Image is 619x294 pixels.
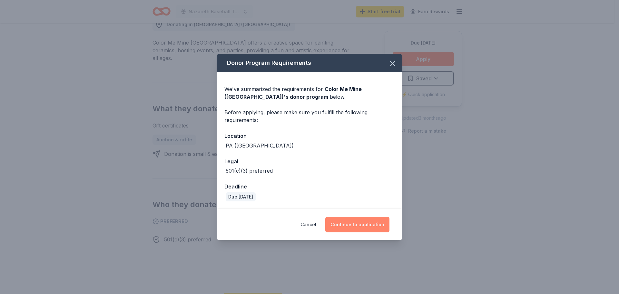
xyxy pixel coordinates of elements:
[224,108,395,124] div: Before applying, please make sure you fulfill the following requirements:
[300,217,316,232] button: Cancel
[224,85,395,101] div: We've summarized the requirements for below.
[224,132,395,140] div: Location
[226,142,294,149] div: PA ([GEOGRAPHIC_DATA])
[224,157,395,166] div: Legal
[226,167,273,175] div: 501(c)(3) preferred
[224,182,395,191] div: Deadline
[325,217,389,232] button: Continue to application
[217,54,402,72] div: Donor Program Requirements
[226,192,256,201] div: Due [DATE]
